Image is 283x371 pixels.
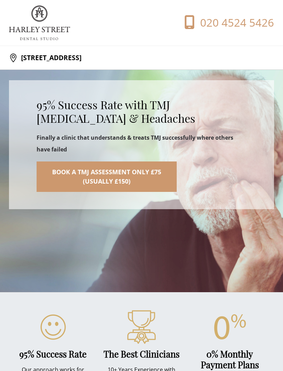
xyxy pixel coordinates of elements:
[9,6,70,40] img: logo.png
[191,349,269,370] h4: 0% Monthly Payment Plans
[37,134,233,153] strong: Finally a clinic that understands & treats TMJ successfully where others have failed
[103,349,180,359] h4: The Best Clinicians
[18,51,81,65] p: [STREET_ADDRESS]
[14,349,92,359] h4: 95% Success Rate
[37,161,177,192] a: Book a TMJ Assessment Only £75(Usually £150)
[37,98,246,125] h2: 95% Success Rate with TMJ [MEDICAL_DATA] & Headaches
[164,15,274,30] a: 020 4524 5426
